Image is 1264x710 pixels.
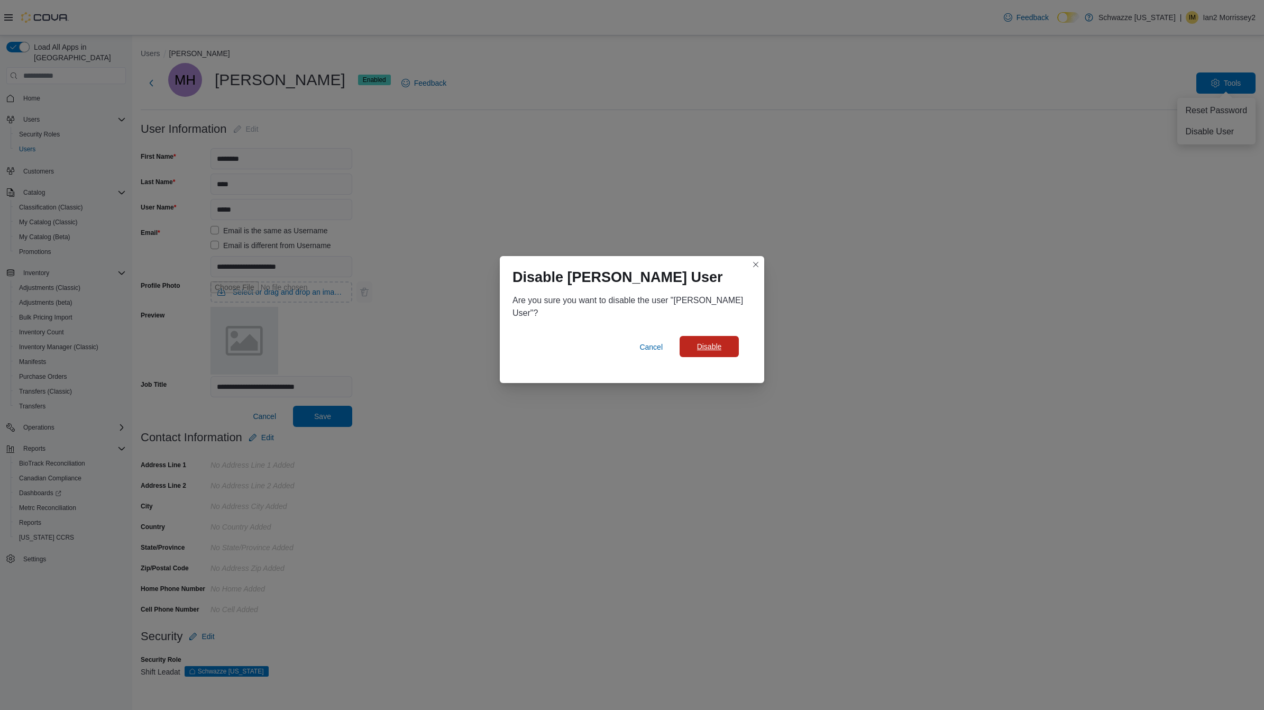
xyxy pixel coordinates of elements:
h1: Disable [PERSON_NAME] User [512,269,723,286]
button: Cancel [635,336,667,358]
span: Cancel [639,342,663,352]
button: Disable [680,336,739,357]
button: Closes this modal window [749,258,762,271]
div: Are you sure you want to disable the user "[PERSON_NAME] User"? [512,294,752,320]
span: Disable [697,341,722,352]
